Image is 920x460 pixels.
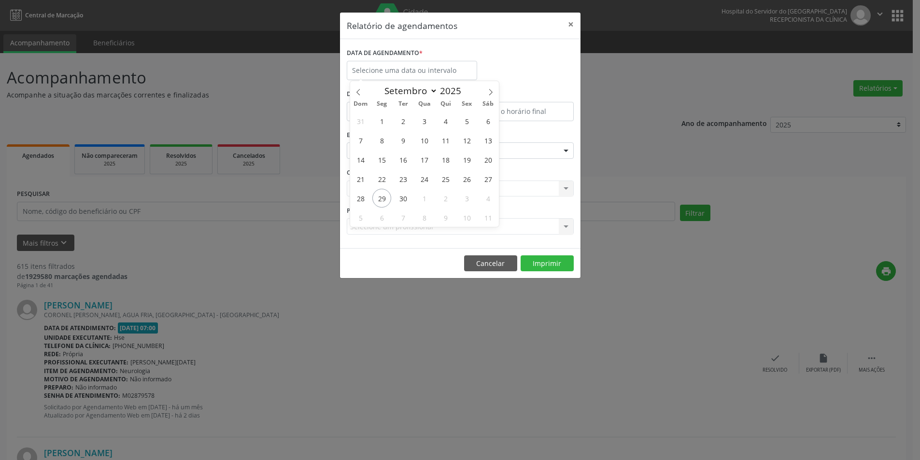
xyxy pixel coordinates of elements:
span: Setembro 29, 2025 [372,189,391,208]
span: Setembro 12, 2025 [457,131,476,150]
span: Setembro 17, 2025 [415,150,434,169]
span: Outubro 10, 2025 [457,208,476,227]
span: Setembro 2, 2025 [394,112,412,130]
span: Setembro 14, 2025 [351,150,370,169]
span: Outubro 5, 2025 [351,208,370,227]
span: Setembro 26, 2025 [457,169,476,188]
button: Close [561,13,580,36]
input: Selecione uma data ou intervalo [347,61,477,80]
span: Qui [435,101,456,107]
span: Setembro 23, 2025 [394,169,412,188]
label: PROFISSIONAL [347,203,390,218]
span: Setembro 5, 2025 [457,112,476,130]
span: Sex [456,101,478,107]
span: Setembro 10, 2025 [415,131,434,150]
span: Setembro 30, 2025 [394,189,412,208]
label: ATÉ [463,87,574,102]
span: Sáb [478,101,499,107]
select: Month [380,84,438,98]
span: Outubro 9, 2025 [436,208,455,227]
span: Ter [393,101,414,107]
span: Setembro 18, 2025 [436,150,455,169]
span: Setembro 6, 2025 [479,112,497,130]
span: Qua [414,101,435,107]
input: Selecione o horário inicial [347,102,458,121]
span: Dom [350,101,371,107]
label: CLÍNICA [347,166,374,181]
span: Outubro 8, 2025 [415,208,434,227]
label: DATA DE AGENDAMENTO [347,46,423,61]
span: Outubro 1, 2025 [415,189,434,208]
span: Setembro 1, 2025 [372,112,391,130]
span: Setembro 9, 2025 [394,131,412,150]
input: Year [438,84,469,97]
span: Setembro 4, 2025 [436,112,455,130]
span: Seg [371,101,393,107]
span: Setembro 24, 2025 [415,169,434,188]
span: Setembro 11, 2025 [436,131,455,150]
span: Setembro 19, 2025 [457,150,476,169]
span: Setembro 13, 2025 [479,131,497,150]
span: Setembro 20, 2025 [479,150,497,169]
button: Imprimir [521,255,574,272]
span: Agosto 31, 2025 [351,112,370,130]
span: Outubro 4, 2025 [479,189,497,208]
span: Outubro 7, 2025 [394,208,412,227]
span: Setembro 7, 2025 [351,131,370,150]
span: Setembro 25, 2025 [436,169,455,188]
span: Setembro 16, 2025 [394,150,412,169]
input: Selecione o horário final [463,102,574,121]
span: Outubro 6, 2025 [372,208,391,227]
span: Setembro 28, 2025 [351,189,370,208]
button: Cancelar [464,255,517,272]
label: De [347,87,458,102]
span: Setembro 15, 2025 [372,150,391,169]
span: Setembro 21, 2025 [351,169,370,188]
span: Setembro 22, 2025 [372,169,391,188]
span: Setembro 8, 2025 [372,131,391,150]
span: Outubro 2, 2025 [436,189,455,208]
span: Setembro 3, 2025 [415,112,434,130]
span: Setembro 27, 2025 [479,169,497,188]
h5: Relatório de agendamentos [347,19,457,32]
span: Outubro 11, 2025 [479,208,497,227]
label: ESPECIALIDADE [347,128,392,143]
span: Outubro 3, 2025 [457,189,476,208]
